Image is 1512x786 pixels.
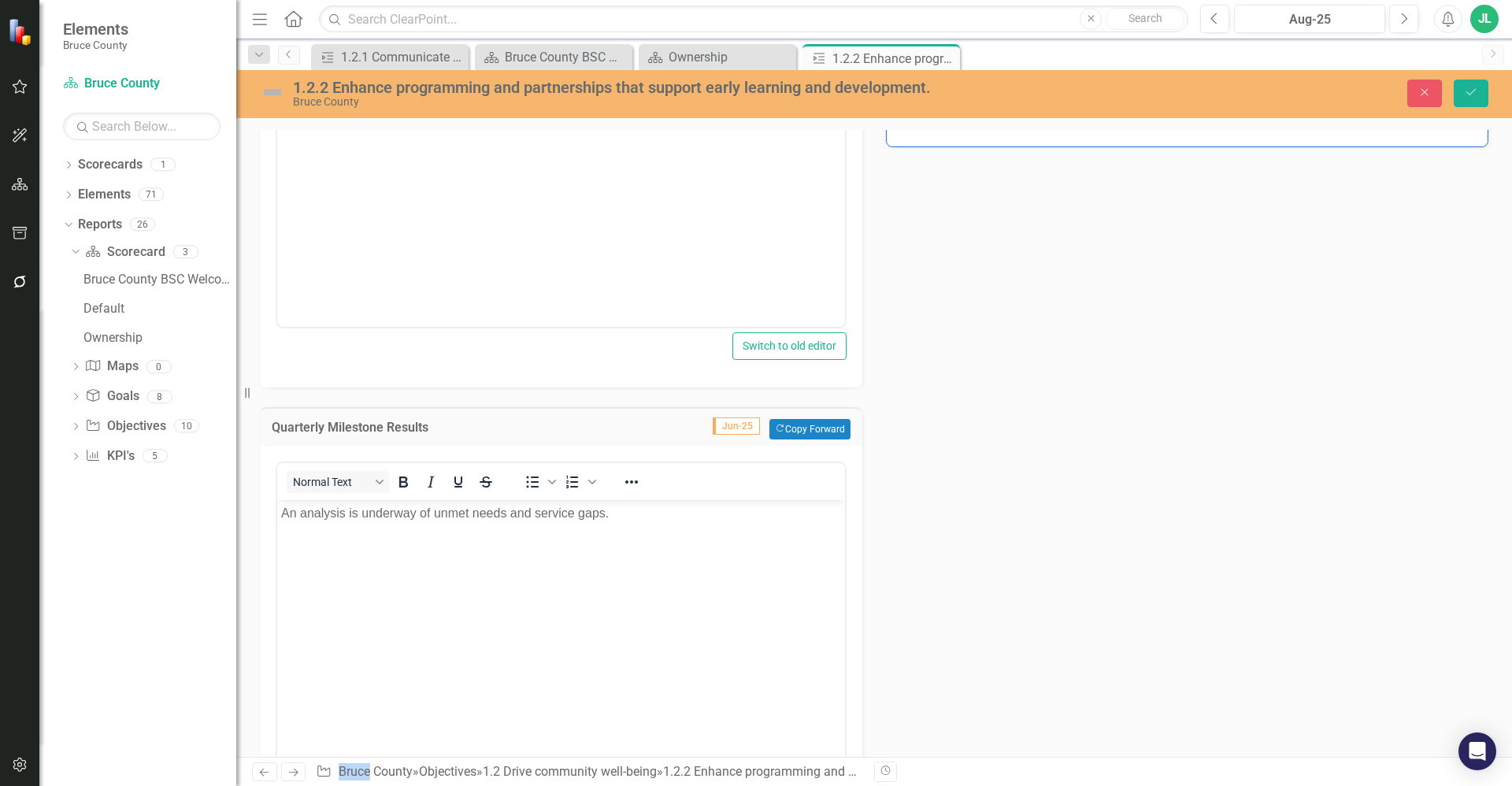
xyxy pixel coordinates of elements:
a: Bruce County [339,764,413,779]
div: Ownership [83,331,236,345]
div: 1 [150,158,176,172]
button: JL [1470,5,1499,33]
div: 8 [147,390,172,403]
div: 3 [173,245,198,258]
a: Goals [85,387,139,406]
div: 1.2.1 Communicate and collaborate on life stabilization and upstream initiatives that support com... [341,47,465,67]
div: 1.2.2 Enhance programming and partnerships that support early learning and development. [663,764,1169,779]
button: Aug-25 [1234,5,1385,33]
div: Bruce County BSC Welcome Page [83,273,236,287]
div: Open Intercom Messenger [1458,732,1496,770]
button: Copy Forward [769,419,850,439]
iframe: Rich Text Area [277,500,845,775]
button: Bold [390,471,417,493]
img: ClearPoint Strategy [8,17,35,45]
a: 1.2.1 Communicate and collaborate on life stabilization and upstream initiatives that support com... [315,47,465,67]
button: Italic [417,471,444,493]
input: Search Below... [63,113,220,140]
a: Ownership [80,324,236,350]
input: Search ClearPoint... [319,6,1188,33]
a: Reports [78,216,122,234]
button: Search [1106,8,1184,30]
img: Not Defined [260,80,285,105]
a: Bruce County [63,75,220,93]
a: Bruce County BSC Welcome Page [80,266,236,291]
span: Jun-25 [713,417,760,435]
button: Reveal or hide additional toolbar items [618,471,645,493]
div: Default [83,302,236,316]
a: Ownership [643,47,792,67]
a: Objectives [419,764,476,779]
div: 10 [174,420,199,433]
small: Bruce County [63,39,128,51]
div: Bruce County [293,96,949,108]
a: Bruce County BSC Welcome Page [479,47,628,67]
div: 1.2.2 Enhance programming and partnerships that support early learning and development. [293,79,949,96]
div: Bruce County BSC Welcome Page [505,47,628,67]
span: Elements [63,20,128,39]
div: 26 [130,217,155,231]
a: Elements [78,186,131,204]
div: Bullet list [519,471,558,493]
div: 71 [139,188,164,202]
span: Search [1128,12,1162,24]
a: Scorecard [85,243,165,261]
div: Ownership [669,47,792,67]
h3: Quarterly Milestone Results [272,421,580,435]
a: Default [80,295,236,321]
div: 0 [146,360,172,373]
div: Aug-25 [1240,10,1380,29]
div: 5 [143,450,168,463]
button: Underline [445,471,472,493]
button: Strikethrough [472,471,499,493]
span: Normal Text [293,476,370,488]
a: 1.2 Drive community well-being [483,764,657,779]
a: Objectives [85,417,165,436]
button: Block Normal Text [287,471,389,493]
div: 1.2.2 Enhance programming and partnerships that support early learning and development. [832,49,956,69]
iframe: Rich Text Area [277,52,845,327]
a: KPI's [85,447,134,465]
button: Switch to old editor [732,332,847,360]
a: Scorecards [78,156,143,174]
a: Maps [85,358,138,376]
div: » » » [316,763,862,781]
div: Numbered list [559,471,598,493]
